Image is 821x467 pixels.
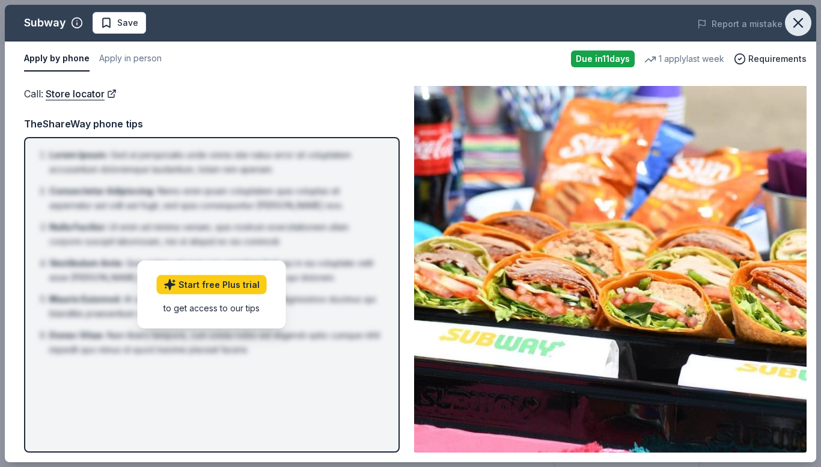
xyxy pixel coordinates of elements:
span: Requirements [748,52,807,66]
span: Vestibulum Ante : [49,258,124,268]
span: Donec Vitae : [49,330,105,340]
a: Start free Plus trial [157,275,267,295]
button: Apply by phone [24,46,90,72]
li: Quis autem vel eum iure reprehenderit qui in ea voluptate velit esse [PERSON_NAME] nihil molestia... [49,256,382,285]
span: Consectetur Adipiscing : [49,186,155,196]
span: Save [117,16,138,30]
li: Nam libero tempore, cum soluta nobis est eligendi optio cumque nihil impedit quo minus id quod ma... [49,328,382,357]
span: Mauris Euismod : [49,294,121,304]
button: Apply in person [99,46,162,72]
li: Ut enim ad minima veniam, quis nostrum exercitationem ullam corporis suscipit laboriosam, nisi ut... [49,220,382,249]
button: Report a mistake [697,17,783,31]
a: Store locator [46,86,117,102]
div: Due in 11 days [571,50,635,67]
li: Sed ut perspiciatis unde omnis iste natus error sit voluptatem accusantium doloremque laudantium,... [49,148,382,177]
div: 1 apply last week [644,52,724,66]
div: TheShareWay phone tips [24,116,400,132]
span: Lorem Ipsum : [49,150,108,160]
div: Call : [24,86,400,102]
li: Nemo enim ipsam voluptatem quia voluptas sit aspernatur aut odit aut fugit, sed quia consequuntur... [49,184,382,213]
div: Subway [24,13,66,32]
li: At vero eos et accusamus et iusto odio dignissimos ducimus qui blanditiis praesentium voluptatum ... [49,292,382,321]
img: Image for Subway [414,86,807,453]
button: Save [93,12,146,34]
div: to get access to our tips [157,302,267,314]
span: Nulla Facilisi : [49,222,106,232]
button: Requirements [734,52,807,66]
